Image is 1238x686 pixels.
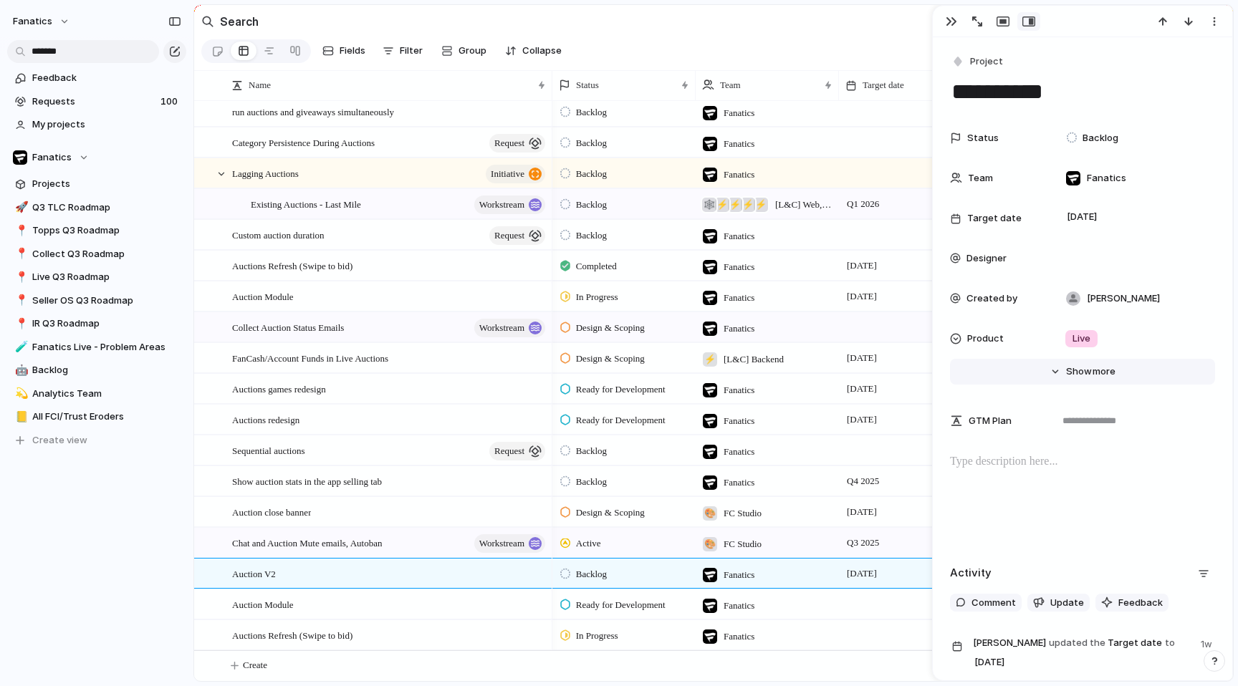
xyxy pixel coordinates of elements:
span: Fanatics [724,291,754,305]
div: ⚡ [715,198,729,212]
div: ⚡ [703,352,717,367]
button: request [489,442,545,460]
span: Target date [973,634,1192,672]
span: Fanatics [724,599,754,613]
a: 🤖Backlog [7,359,186,381]
span: Sequential auctions [232,442,304,458]
span: Lagging Auctions [232,165,299,181]
span: Seller OS Q3 Roadmap [32,294,181,308]
span: Fanatics [724,475,754,490]
button: workstream [474,319,545,337]
span: workstream [479,195,524,215]
a: 🧪Fanatics Live - Problem Areas [7,337,186,358]
button: 🚀 [13,201,27,215]
span: Live [1073,332,1090,346]
h2: Search [220,13,259,30]
span: Fanatics [724,629,754,644]
span: Team [720,78,741,92]
button: Showmore [950,359,1215,385]
a: 📍Seller OS Q3 Roadmap [7,290,186,311]
button: fanatics [6,10,77,33]
span: Fanatics [724,383,754,397]
a: 💫Analytics Team [7,383,186,405]
button: request [489,226,545,245]
span: Q3 2025 [843,534,883,551]
span: Name [249,78,271,92]
span: Feedback [1118,596,1163,610]
span: [DATE] [971,654,1009,671]
button: 📍 [13,247,27,261]
span: Backlog [576,105,607,120]
span: Backlog [32,363,181,377]
div: 📍 [15,269,25,286]
span: Backlog [576,228,607,243]
span: Target date [863,78,904,92]
a: 📒All FCI/Trust Eroders [7,406,186,427]
span: request [494,133,524,153]
span: Projects [32,177,181,191]
span: Auctions Refresh (Swipe to bid) [232,257,352,274]
a: 🚀Q3 TLC Roadmap [7,197,186,218]
a: My projects [7,114,186,135]
span: [DATE] [843,288,880,305]
h2: Activity [950,565,992,581]
span: workstream [479,533,524,554]
div: 📍 [15,223,25,239]
span: 100 [160,95,181,109]
span: Collect Auction Status Emails [232,319,344,335]
button: 🧪 [13,340,27,354]
span: FC Studio [724,537,762,551]
span: Fanatics [32,150,72,165]
span: Auction close banner [232,503,311,520]
span: Category Persistence During Auctions [232,134,375,150]
span: Designer [966,251,1007,266]
span: 1w [1201,634,1215,652]
span: In Progress [576,629,618,643]
span: to [1165,636,1175,650]
span: Fanatics [1087,171,1126,185]
span: Backlog [576,444,607,458]
span: Team [968,171,993,185]
span: Filter [400,44,423,58]
span: [DATE] [843,503,880,521]
span: [L&C] Backend [724,352,784,367]
button: workstream [474,534,545,553]
span: run auctions and giveaways simultaneously [232,103,394,120]
span: Backlog [576,475,607,489]
span: [DATE] [843,349,880,367]
span: Auctions games redesign [232,380,326,397]
a: 📍Live Q3 Roadmap [7,266,186,288]
span: request [494,441,524,461]
span: Create view [32,433,87,448]
span: Q3 TLC Roadmap [32,201,181,215]
span: Backlog [1083,131,1118,145]
span: Backlog [576,567,607,581]
span: Fanatics [724,414,754,428]
span: fanatics [13,14,52,29]
span: Created by [966,291,1017,306]
button: Fanatics [7,147,186,168]
span: initiative [491,164,524,184]
span: Auction Module [232,596,294,612]
span: Fanatics [724,445,754,459]
span: Feedback [32,71,181,85]
a: 📍Collect Q3 Roadmap [7,243,186,265]
div: ⚡ [741,198,755,212]
div: 📍 [15,316,25,332]
button: Project [949,52,1007,72]
span: FC Studio [724,506,762,521]
div: ⚡ [754,198,768,212]
span: Ready for Development [576,382,666,397]
span: Requests [32,95,156,109]
span: Backlog [576,136,607,150]
button: initiative [486,165,545,183]
span: [L&C] Web , [L&C] Backend , [L&C] iOS , [L&C] Android , Security [775,198,832,212]
span: Show auction stats in the app selling tab [232,473,382,489]
button: 📍 [13,223,27,238]
span: Live Q3 Roadmap [32,270,181,284]
span: Q4 2025 [843,473,883,490]
a: 📍Topps Q3 Roadmap [7,220,186,241]
span: request [494,226,524,246]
